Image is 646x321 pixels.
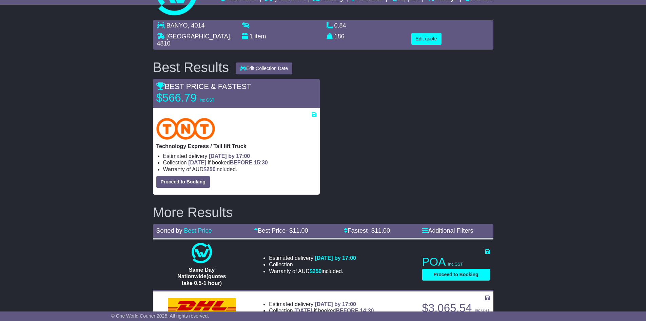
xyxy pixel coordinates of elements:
span: BEST PRICE & FASTEST [156,82,251,91]
span: if booked [188,160,268,165]
span: Sorted by [156,227,182,234]
img: One World Courier: Same Day Nationwide(quotes take 0.5-1 hour) [192,243,212,263]
span: $ [310,268,322,274]
span: 1 [250,33,253,40]
h2: More Results [153,205,493,220]
span: 186 [334,33,345,40]
li: Collection [163,159,316,166]
span: Same Day Nationwide(quotes take 0.5-1 hour) [177,267,226,286]
span: inc GST [475,308,489,313]
a: Additional Filters [422,227,473,234]
span: 11.00 [375,227,390,234]
p: Technology Express / Tail lift Truck [156,143,316,149]
span: - $ [368,227,390,234]
span: item [255,33,266,40]
span: BANYO [167,22,188,29]
span: [DATE] [188,160,206,165]
li: Collection [269,307,374,314]
span: , 4014 [188,22,205,29]
div: Best Results [150,60,233,75]
li: Warranty of AUD included. [163,166,316,173]
span: [DATE] by 17:00 [315,301,356,307]
span: inc GST [448,262,463,267]
span: 11.00 [293,227,308,234]
span: [DATE] [294,308,312,314]
span: 250 [207,166,216,172]
span: 14:30 [360,308,374,314]
span: , 4810 [157,33,232,47]
span: BEFORE [230,160,253,165]
span: inc GST [200,98,214,103]
button: Edit quote [411,33,442,45]
span: [DATE] by 17:00 [209,153,250,159]
li: Estimated delivery [163,153,316,159]
span: - $ [286,227,308,234]
li: Estimated delivery [269,301,374,307]
p: $566.79 [156,91,241,105]
span: [GEOGRAPHIC_DATA] [167,33,230,40]
span: [DATE] by 17:00 [315,255,356,261]
a: Best Price [184,227,212,234]
span: $ [203,166,216,172]
li: Estimated delivery [269,255,356,261]
img: TNT Domestic: Technology Express / Tail lift Truck [156,118,215,140]
img: DHL: Domestic Express [168,298,236,313]
li: Warranty of AUD included. [269,268,356,274]
span: © One World Courier 2025. All rights reserved. [111,313,209,319]
button: Edit Collection Date [236,63,292,74]
button: Proceed to Booking [156,176,210,188]
span: 250 [313,268,322,274]
button: Proceed to Booking [422,269,490,281]
p: POA [422,255,490,269]
a: Best Price- $11.00 [254,227,308,234]
li: Collection [269,261,356,268]
span: 0.84 [334,22,346,29]
a: Fastest- $11.00 [344,227,390,234]
span: if booked [294,308,374,314]
span: 15:30 [254,160,268,165]
span: BEFORE [336,308,358,314]
p: $3,065.54 [422,301,490,315]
